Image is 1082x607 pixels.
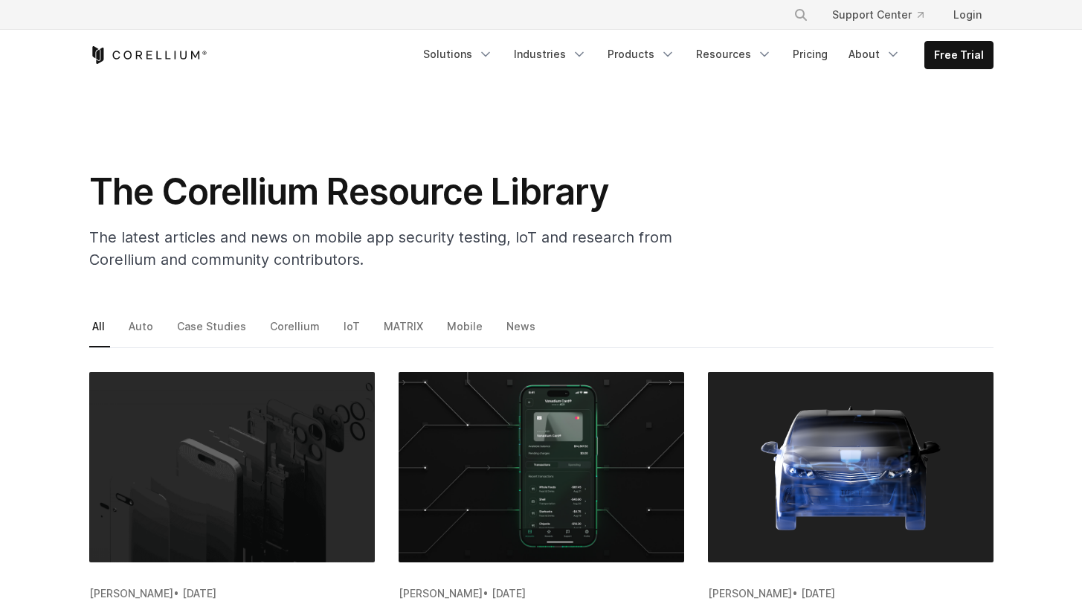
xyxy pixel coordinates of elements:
a: Mobile [444,316,488,347]
a: MATRIX [381,316,428,347]
a: Solutions [414,41,502,68]
span: The latest articles and news on mobile app security testing, IoT and research from Corellium and ... [89,228,672,269]
img: Building a Firmware Package for Corellium Atlas [708,372,994,562]
a: Auto [126,316,158,347]
div: • [708,586,994,601]
div: Navigation Menu [414,41,994,69]
a: All [89,316,110,347]
span: [DATE] [182,587,216,600]
a: Corellium Home [89,46,207,64]
div: • [399,586,684,601]
a: IoT [341,316,365,347]
a: Products [599,41,684,68]
span: [PERSON_NAME] [89,587,173,600]
a: Pricing [784,41,837,68]
img: Healthcare Mobile App Development: Mergers and Acquisitions Increase Risks [399,372,684,562]
span: [DATE] [801,587,835,600]
a: Corellium [267,316,325,347]
a: Resources [687,41,781,68]
h1: The Corellium Resource Library [89,170,684,214]
span: [DATE] [492,587,526,600]
a: Support Center [820,1,936,28]
a: Case Studies [174,316,251,347]
div: • [89,586,375,601]
span: [PERSON_NAME] [708,587,792,600]
div: Navigation Menu [776,1,994,28]
a: Industries [505,41,596,68]
span: [PERSON_NAME] [399,587,483,600]
a: About [840,41,909,68]
a: Login [941,1,994,28]
button: Search [788,1,814,28]
a: News [503,316,541,347]
a: Free Trial [925,42,993,68]
img: How Stronger Security for Mobile OS Creates Challenges for Testing Applications [89,372,375,562]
